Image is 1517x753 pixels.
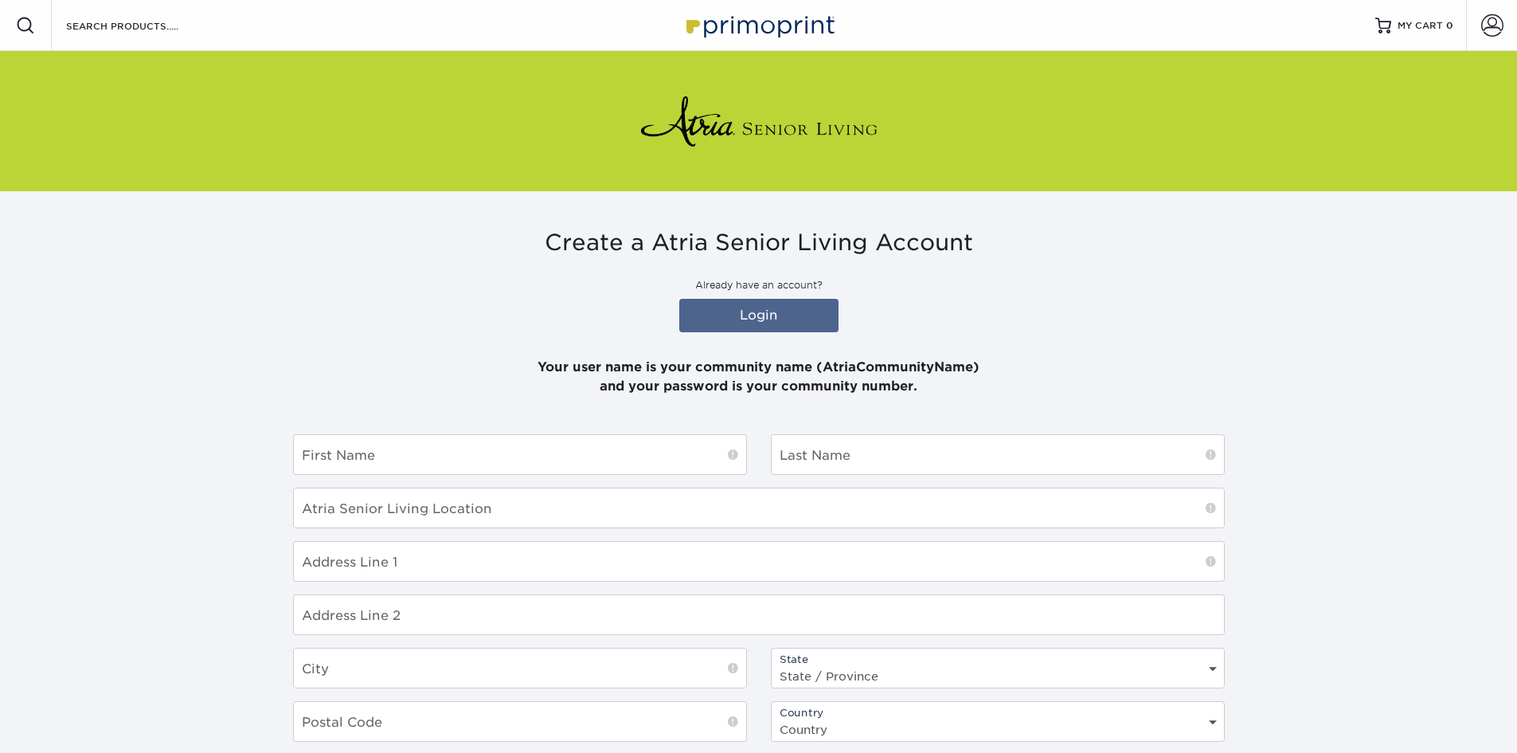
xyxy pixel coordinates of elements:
p: Your user name is your community name (AtriaCommunityName) and your password is your community nu... [293,339,1225,396]
span: MY CART [1398,19,1443,33]
h3: Create a Atria Senior Living Account [293,229,1225,257]
span: 0 [1446,20,1453,31]
input: SEARCH PRODUCTS..... [65,16,220,35]
p: Already have an account? [293,278,1225,292]
a: Login [679,299,839,332]
img: Primoprint [679,8,839,42]
img: Atria Senior Living [639,89,878,153]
